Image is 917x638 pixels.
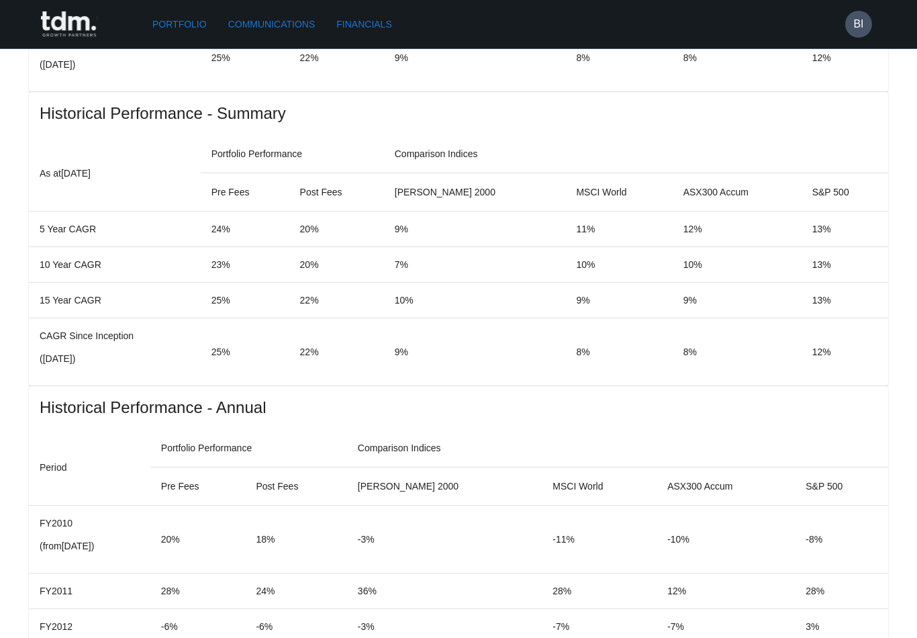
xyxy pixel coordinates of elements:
th: Pre Fees [201,173,289,212]
td: 28% [150,574,246,609]
td: 15 Year CAGR [29,283,201,318]
td: 8% [565,24,672,92]
td: 28% [542,574,657,609]
p: ( [DATE] ) [40,58,190,71]
h6: BI [853,16,863,32]
td: CAGR Since Inception [29,24,201,92]
td: 9% [384,212,566,247]
span: Historical Performance - Annual [40,397,877,418]
td: 13% [802,247,888,283]
td: 13% [802,283,888,318]
th: ASX300 Accum [657,467,795,506]
th: MSCI World [542,467,657,506]
th: S&P 500 [795,467,888,506]
td: 9% [384,318,566,386]
td: 22% [289,24,384,92]
td: 8% [673,318,802,386]
td: 24% [201,212,289,247]
td: 12% [657,574,795,609]
td: 18% [245,506,346,574]
td: -8% [795,506,888,574]
td: 9% [384,24,566,92]
td: -10% [657,506,795,574]
th: Post Fees [289,173,384,212]
td: -11% [542,506,657,574]
td: 25% [201,318,289,386]
th: ASX300 Accum [673,173,802,212]
td: 12% [802,318,888,386]
td: 23% [201,247,289,283]
th: [PERSON_NAME] 2000 [347,467,542,506]
th: Period [29,429,150,506]
td: 25% [201,283,289,318]
th: MSCI World [565,173,672,212]
a: Communications [223,12,321,37]
th: Post Fees [245,467,346,506]
td: 12% [802,24,888,92]
td: 20% [289,247,384,283]
td: 11% [565,212,672,247]
td: 12% [673,212,802,247]
a: Portfolio [147,12,212,37]
td: 13% [802,212,888,247]
th: Portfolio Performance [150,429,347,467]
td: 22% [289,318,384,386]
td: 28% [795,574,888,609]
td: 36% [347,574,542,609]
td: 25% [201,24,289,92]
p: ( [DATE] ) [40,352,190,365]
p: As at [DATE] [40,165,190,181]
span: Historical Performance - Summary [40,103,877,124]
td: 8% [673,24,802,92]
td: 10% [565,247,672,283]
td: -3% [347,506,542,574]
td: 5 Year CAGR [29,212,201,247]
th: S&P 500 [802,173,888,212]
td: CAGR Since Inception [29,318,201,386]
th: Portfolio Performance [201,135,384,173]
td: FY2011 [29,574,150,609]
a: Financials [331,12,397,37]
td: 10 Year CAGR [29,247,201,283]
p: (from [DATE] ) [40,539,140,553]
td: 8% [565,318,672,386]
td: 10% [673,247,802,283]
td: 20% [150,506,246,574]
td: 10% [384,283,566,318]
th: [PERSON_NAME] 2000 [384,173,566,212]
td: 22% [289,283,384,318]
button: BI [845,11,872,38]
th: Pre Fees [150,467,246,506]
td: 20% [289,212,384,247]
td: 9% [673,283,802,318]
td: 24% [245,574,346,609]
td: 9% [565,283,672,318]
td: 7% [384,247,566,283]
td: FY2010 [29,506,150,574]
th: Comparison Indices [384,135,888,173]
th: Comparison Indices [347,429,888,467]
